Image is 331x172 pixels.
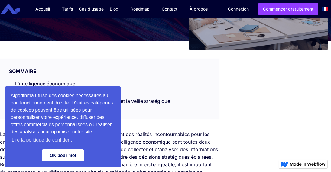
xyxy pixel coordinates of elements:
a: dismiss cookie message [42,149,84,161]
a: L'intelligence économique [15,81,75,87]
a: Commencer gratuitement [258,3,318,15]
span: Algorithma utilise des cookies nécessaires au bon fonctionnement du site. D'autres catégories de ... [11,92,115,145]
div: cookieconsent [5,86,121,167]
a: Connexion [223,3,253,15]
div: Cas d'usage [79,6,104,12]
img: Made in Webflow [290,162,326,166]
a: home [5,4,24,15]
a: learn more about cookies [11,135,73,145]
